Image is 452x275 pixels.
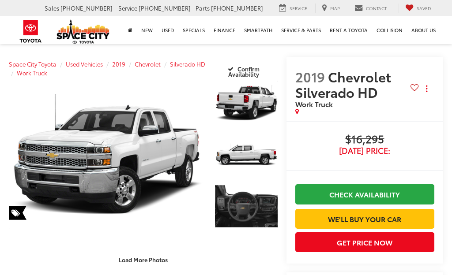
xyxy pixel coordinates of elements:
span: [DATE] Price: [295,146,434,155]
span: Saved [417,5,431,11]
a: Silverado HD [170,60,205,68]
img: Toyota [14,17,47,46]
span: dropdown dots [426,85,427,92]
a: Expand Photo 2 [215,131,278,178]
span: Work Truck [295,99,333,109]
span: Chevrolet Silverado HD [295,67,391,101]
span: Sales [45,4,59,12]
img: 2019 Chevrolet Silverado HD Work Truck [215,79,279,126]
span: $16,295 [295,133,434,146]
span: Confirm Availability [228,65,260,78]
a: Check Availability [295,184,434,204]
a: Expand Photo 1 [215,79,278,126]
a: We'll Buy Your Car [295,209,434,229]
a: Used Vehicles [66,60,103,68]
img: 2019 Chevrolet Silverado HD Work Truck [215,182,279,230]
span: Contact [366,5,387,11]
img: 2019 Chevrolet Silverado HD Work Truck [215,130,279,178]
a: My Saved Vehicles [399,4,438,13]
button: Load More Photos [113,252,174,268]
a: Expand Photo 3 [215,182,278,229]
a: Work Truck [17,69,47,77]
a: SmartPath [240,16,277,44]
a: Finance [209,16,240,44]
button: Actions [419,81,434,97]
a: About Us [407,16,440,44]
a: Space City Toyota [9,60,56,68]
a: New [137,16,157,44]
a: Collision [372,16,407,44]
a: Expand Photo 0 [9,79,205,230]
a: Specials [178,16,209,44]
a: Service & Parts [277,16,325,44]
button: Get Price Now [295,232,434,252]
span: Special [9,206,26,220]
a: Map [315,4,347,13]
img: Space City Toyota [56,19,109,44]
span: Parts [196,4,210,12]
button: Confirm Availability [212,61,277,76]
span: [PHONE_NUMBER] [139,4,191,12]
span: [PHONE_NUMBER] [60,4,113,12]
a: Contact [348,4,393,13]
a: Rent a Toyota [325,16,372,44]
span: Service [290,5,307,11]
img: 2019 Chevrolet Silverado HD Work Truck [7,79,207,230]
span: [PHONE_NUMBER] [211,4,263,12]
a: Used [157,16,178,44]
a: Home [124,16,137,44]
a: Service [272,4,314,13]
span: 2019 [295,67,325,86]
a: 2019 [112,60,125,68]
span: Service [118,4,137,12]
a: Chevrolet [135,60,161,68]
span: Map [330,5,340,11]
